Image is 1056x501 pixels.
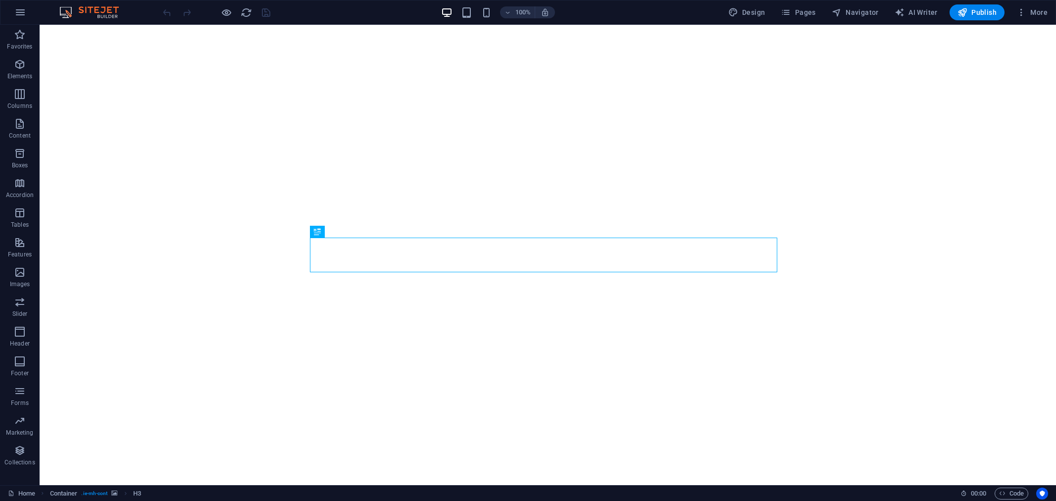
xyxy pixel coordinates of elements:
a: Click to cancel selection. Double-click to open Pages [8,488,35,500]
p: Images [10,280,30,288]
button: Navigator [828,4,883,20]
span: More [1016,7,1048,17]
div: Design (Ctrl+Alt+Y) [724,4,769,20]
p: Collections [4,458,35,466]
button: Code [995,488,1028,500]
p: Slider [12,310,28,318]
i: On resize automatically adjust zoom level to fit chosen device. [541,8,550,17]
button: reload [240,6,252,18]
img: Editor Logo [57,6,131,18]
p: Marketing [6,429,33,437]
p: Accordion [6,191,34,199]
span: AI Writer [895,7,938,17]
button: Design [724,4,769,20]
span: Code [999,488,1024,500]
button: 100% [500,6,535,18]
span: 00 00 [971,488,986,500]
h6: Session time [960,488,987,500]
button: Pages [777,4,819,20]
p: Columns [7,102,32,110]
p: Elements [7,72,33,80]
p: Features [8,250,32,258]
nav: breadcrumb [50,488,141,500]
span: Pages [781,7,815,17]
p: Forms [11,399,29,407]
span: Click to select. Double-click to edit [50,488,78,500]
p: Content [9,132,31,140]
span: . ie-mh-cont [81,488,107,500]
h6: 100% [515,6,531,18]
p: Boxes [12,161,28,169]
button: Click here to leave preview mode and continue editing [220,6,232,18]
p: Header [10,340,30,348]
i: This element contains a background [111,491,117,496]
i: Reload page [241,7,252,18]
span: Design [728,7,765,17]
button: Usercentrics [1036,488,1048,500]
button: More [1012,4,1052,20]
p: Footer [11,369,29,377]
span: Publish [957,7,997,17]
span: : [978,490,979,497]
button: AI Writer [891,4,942,20]
button: Publish [950,4,1005,20]
p: Favorites [7,43,32,50]
span: Navigator [832,7,879,17]
p: Tables [11,221,29,229]
span: Click to select. Double-click to edit [133,488,141,500]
